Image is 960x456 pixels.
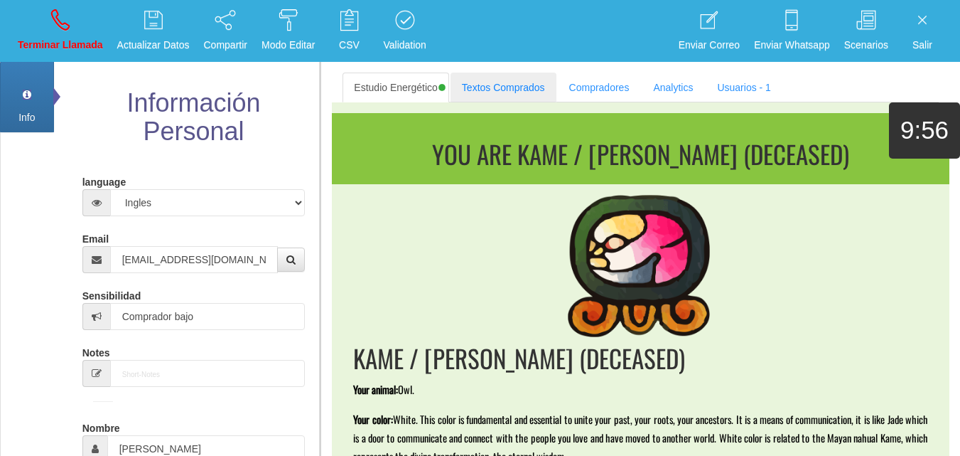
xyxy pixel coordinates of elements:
[112,4,195,58] a: Actualizar Datos
[261,37,315,53] p: Modo Editar
[378,4,431,58] a: Validation
[558,73,641,102] a: Compradores
[749,4,835,58] a: Enviar Whatsapp
[110,303,306,330] input: Sensibilidad
[82,284,141,303] label: Sensibilidad
[82,416,120,435] label: Nombre
[679,37,740,53] p: Enviar Correo
[324,4,374,58] a: CSV
[343,73,449,102] a: Estudio Energético
[353,344,928,372] h1: KAME / [PERSON_NAME] (DECEASED)
[110,360,306,387] input: Short-Notes
[642,73,704,102] a: Analytics
[204,37,247,53] p: Compartir
[18,37,103,53] p: Terminar Llamada
[257,4,320,58] a: Modo Editar
[13,4,108,58] a: Terminar Llamada
[844,37,888,53] p: Scenarios
[706,73,782,102] a: Usuarios - 1
[82,227,109,246] label: Email
[902,37,942,53] p: Salir
[82,341,110,360] label: Notes
[329,37,369,53] p: CSV
[839,4,893,58] a: Scenarios
[674,4,745,58] a: Enviar Correo
[353,382,398,397] span: Your animal:
[117,37,190,53] p: Actualizar Datos
[353,412,392,427] span: Your color:
[79,89,309,145] h2: Información Personal
[889,117,960,144] h1: 9:56
[754,37,830,53] p: Enviar Whatsapp
[398,382,414,397] span: Owl.
[338,140,944,168] h1: You are KAME / [PERSON_NAME] (DECEASED)
[383,37,426,53] p: Validation
[110,246,279,273] input: Correo electrónico
[451,73,556,102] a: Textos Comprados
[82,170,126,189] label: language
[199,4,252,58] a: Compartir
[897,4,947,58] a: Salir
